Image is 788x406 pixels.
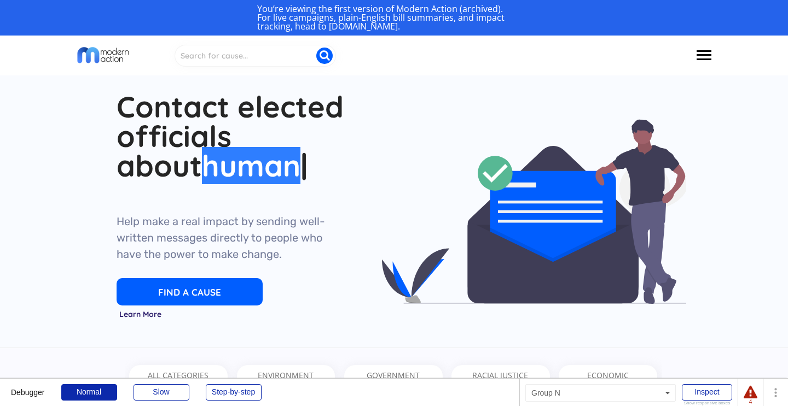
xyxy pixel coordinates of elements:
div: Group N [525,384,676,402]
div: Slow [134,384,189,401]
button: FIND A CAUSE [117,278,263,305]
div: 4 [744,399,757,405]
div: RACIAL JUSTICE [459,372,542,379]
div: ALL CATEGORIES [137,372,220,379]
img: Modern Action [77,46,130,64]
span: Contact elected officials about [117,88,352,184]
div: Help make a real impact by sending well-written messages directly to people who have the power to... [117,213,335,262]
div: Debugger [11,379,45,396]
div: ECONOMIC [566,372,650,379]
div: Normal [61,384,117,401]
div: Learn More [119,310,166,318]
div: ENVIRONMENT [244,372,327,379]
div: GOVERNMENT [351,372,434,379]
div: Step-by-step [206,384,262,401]
span: human [202,147,300,184]
span: | [300,147,308,184]
div: You’re viewing the first version of Modern Action (archived). For live campaigns, plain-English b... [257,4,531,31]
div: Show responsive boxes [682,401,732,405]
div: Inspect [682,384,732,401]
input: Search for cause... [175,45,336,67]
